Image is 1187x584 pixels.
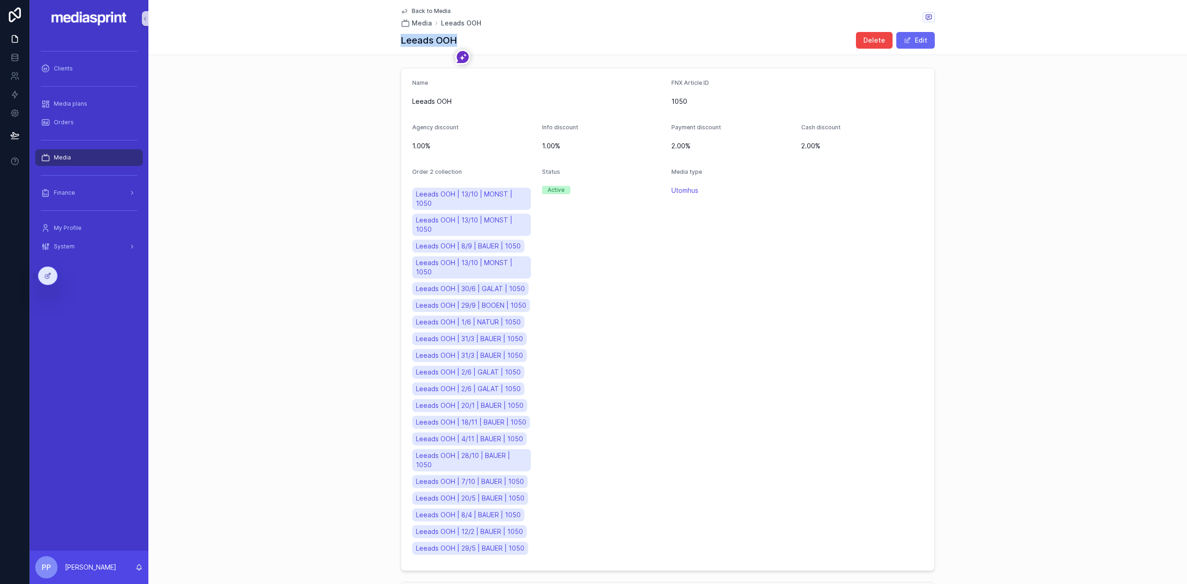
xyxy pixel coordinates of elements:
a: Media plans [35,95,143,112]
span: 2.00% [801,141,924,151]
a: Orders [35,114,143,131]
span: Back to Media [412,7,451,15]
div: Active [548,186,565,194]
span: Info discount [542,124,578,131]
span: Leeads OOH | 8/9 | BAUER | 1050 [416,241,521,251]
span: Leeads OOH | 12/2 | BAUER | 1050 [416,527,523,536]
span: 1.00% [542,141,664,151]
span: Media type [671,168,702,175]
span: Leeads OOH | 4/11 | BAUER | 1050 [416,434,523,444]
img: App logo [51,11,128,26]
span: Leeads OOH | 7/10 | BAUER | 1050 [416,477,524,486]
a: Leeads OOH | 4/11 | BAUER | 1050 [412,432,527,445]
a: Leeads OOH | 29/9 | BOOEN | 1050 [412,299,530,312]
span: Leeads OOH | 13/10 | MONST | 1050 [416,190,527,208]
a: Leeads OOH | 13/10 | MONST | 1050 [412,214,531,236]
span: Leeads OOH | 2/6 | GALAT | 1050 [416,368,521,377]
a: Leeads OOH | 31/3 | BAUER | 1050 [412,332,527,345]
span: Leeads OOH | 18/11 | BAUER | 1050 [416,418,526,427]
a: Leeads OOH | 7/10 | BAUER | 1050 [412,475,528,488]
a: Leeads OOH | 28/10 | BAUER | 1050 [412,449,531,471]
span: Cash discount [801,124,841,131]
span: Leeads OOH | 20/5 | BAUER | 1050 [416,494,524,503]
p: [PERSON_NAME] [65,563,116,572]
span: PP [42,562,51,573]
a: Leeads OOH [441,19,481,28]
a: Clients [35,60,143,77]
span: Order 2 collection [412,168,462,175]
a: Leeads OOH | 30/6 | GALAT | 1050 [412,282,529,295]
a: Leeads OOH | 13/10 | MONST | 1050 [412,188,531,210]
a: Utomhus [671,186,698,195]
span: Leeads OOH | 29/9 | BOOEN | 1050 [416,301,526,310]
span: Leeads OOH | 20/1 | BAUER | 1050 [416,401,523,410]
span: Name [412,79,428,86]
span: Orders [54,119,74,126]
span: Leeads OOH | 31/3 | BAUER | 1050 [416,351,523,360]
span: Leeads OOH | 13/10 | MONST | 1050 [416,258,527,277]
a: Media [401,19,432,28]
a: Leeads OOH | 12/2 | BAUER | 1050 [412,525,527,538]
span: System [54,243,75,250]
span: 2.00% [671,141,794,151]
a: Leeads OOH | 18/11 | BAUER | 1050 [412,416,530,429]
span: FNX Article ID [671,79,709,86]
a: Leeads OOH | 8/9 | BAUER | 1050 [412,240,524,253]
h1: Leeads OOH [401,34,457,47]
button: Delete [856,32,893,49]
a: Leeads OOH | 13/10 | MONST | 1050 [412,256,531,279]
span: Leeads OOH [412,97,664,106]
span: Agency discount [412,124,459,131]
div: scrollable content [30,37,148,267]
span: Leeads OOH | 28/10 | BAUER | 1050 [416,451,527,470]
span: Media plans [54,100,87,108]
span: Leeads OOH | 31/3 | BAUER | 1050 [416,334,523,343]
span: Leeads OOH | 2/6 | GALAT | 1050 [416,384,521,394]
span: 1.00% [412,141,535,151]
a: System [35,238,143,255]
span: Payment discount [671,124,721,131]
span: Leeads OOH | 29/5 | BAUER | 1050 [416,544,524,553]
a: Leeads OOH | 20/5 | BAUER | 1050 [412,492,528,505]
a: Leeads OOH | 31/3 | BAUER | 1050 [412,349,527,362]
a: Leeads OOH | 8/4 | BAUER | 1050 [412,508,524,521]
a: Leeads OOH | 20/1 | BAUER | 1050 [412,399,527,412]
a: Finance [35,184,143,201]
a: Media [35,149,143,166]
span: Clients [54,65,73,72]
span: 1050 [671,97,923,106]
a: Leeads OOH | 29/5 | BAUER | 1050 [412,542,528,555]
a: Leeads OOH | 2/6 | GALAT | 1050 [412,366,524,379]
span: Media [54,154,71,161]
a: Back to Media [401,7,451,15]
span: Finance [54,189,75,197]
a: Leeads OOH | 1/6 | NATUR | 1050 [412,316,524,329]
span: Delete [863,36,885,45]
span: Leeads OOH | 13/10 | MONST | 1050 [416,216,527,234]
span: Leeads OOH | 30/6 | GALAT | 1050 [416,284,525,293]
button: Edit [896,32,935,49]
a: My Profile [35,220,143,236]
span: My Profile [54,224,82,232]
a: Leeads OOH | 2/6 | GALAT | 1050 [412,382,524,395]
span: Status [542,168,560,175]
span: Leeads OOH | 8/4 | BAUER | 1050 [416,510,521,520]
iframe: Spotlight [1,44,18,61]
span: Leeads OOH | 1/6 | NATUR | 1050 [416,317,521,327]
span: Media [412,19,432,28]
